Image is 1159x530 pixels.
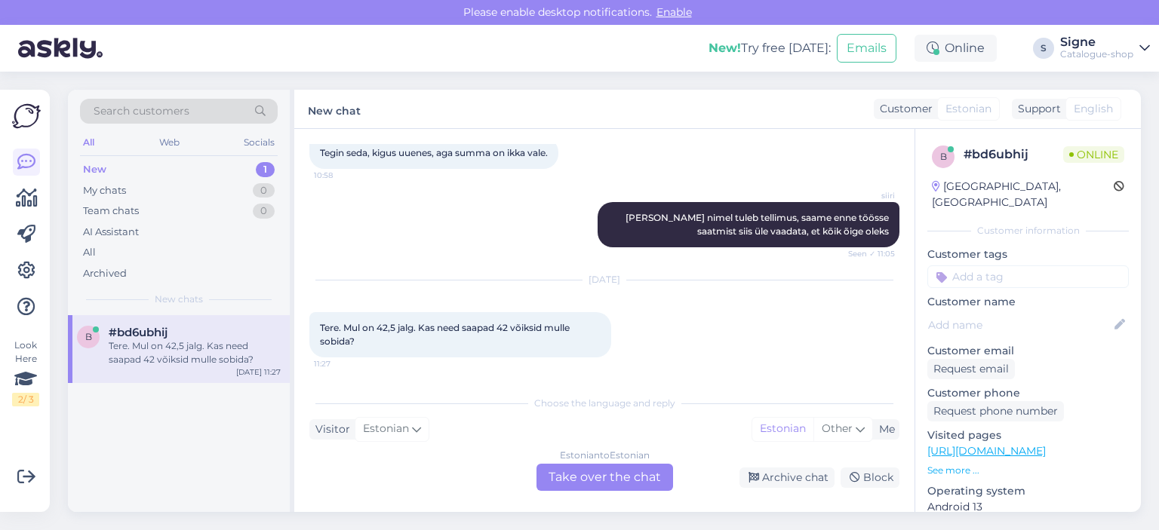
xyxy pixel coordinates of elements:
span: #bd6ubhij [109,326,168,339]
div: Tere. Mul on 42,5 jalg. Kas need saapad 42 võiksid mulle sobida? [109,339,281,366]
span: siiri [838,190,895,201]
div: Catalogue-shop [1060,48,1133,60]
div: 0 [253,183,275,198]
span: English [1074,101,1113,117]
div: Estonian [752,418,813,440]
div: Team chats [83,204,139,219]
span: Estonian [945,101,991,117]
p: Visited pages [927,427,1129,443]
span: Seen ✓ 11:05 [838,248,895,259]
div: Estonian to Estonian [560,449,650,462]
span: Online [1063,146,1124,163]
b: New! [709,41,741,55]
div: Socials [241,133,278,152]
div: New [83,162,106,177]
div: Take over the chat [536,464,673,491]
label: New chat [308,99,361,119]
span: Search customers [94,103,189,119]
div: 1 [256,162,275,177]
div: All [80,133,97,152]
span: New chats [155,293,203,306]
div: S [1033,38,1054,59]
span: Other [822,421,853,435]
div: Web [156,133,183,152]
p: Android 13 [927,499,1129,515]
p: See more ... [927,464,1129,477]
div: All [83,245,96,260]
p: Customer name [927,294,1129,310]
div: [DATE] [309,273,899,286]
img: Askly Logo [12,102,41,130]
input: Add a tag [927,265,1129,288]
div: 2 / 3 [12,393,39,406]
div: AI Assistant [83,225,139,240]
div: # bd6ubhij [964,146,1063,164]
div: Customer [874,101,933,117]
div: Visitor [309,421,350,437]
div: Choose the language and reply [309,397,899,410]
div: [DATE] 11:27 [236,366,281,378]
button: Emails [837,34,896,63]
div: 0 [253,204,275,219]
div: Signe [1060,36,1133,48]
p: Customer tags [927,247,1129,262]
span: Enable [652,5,696,19]
div: Look Here [12,339,39,406]
p: Customer phone [927,385,1129,401]
div: Support [1012,101,1061,117]
div: [GEOGRAPHIC_DATA], [GEOGRAPHIC_DATA] [932,179,1114,210]
div: Archived [83,266,127,281]
span: Tegin seda, kigus uuenes, aga summa on ikka vale. [320,147,548,158]
div: Block [841,467,899,488]
div: Archive chat [739,467,835,488]
a: [URL][DOMAIN_NAME] [927,444,1046,458]
a: SigneCatalogue-shop [1060,36,1150,60]
p: Operating system [927,483,1129,499]
span: Tere. Mul on 42,5 jalg. Kas need saapad 42 võiksid mulle sobida? [320,322,572,347]
span: b [85,331,92,342]
div: My chats [83,183,126,198]
div: Request email [927,359,1015,379]
span: b [940,151,947,162]
div: Customer information [927,224,1129,237]
span: 11:27 [314,358,370,369]
div: Try free [DATE]: [709,39,831,57]
span: [PERSON_NAME] nimel tuleb tellimus, saame enne töösse saatmist siis üle vaadata, et kõik õige oleks [626,212,891,237]
input: Add name [928,317,1111,333]
div: Request phone number [927,401,1064,421]
span: Estonian [363,421,409,437]
span: 10:58 [314,170,370,181]
p: Customer email [927,343,1129,359]
div: Me [873,421,895,437]
div: Online [915,35,997,62]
